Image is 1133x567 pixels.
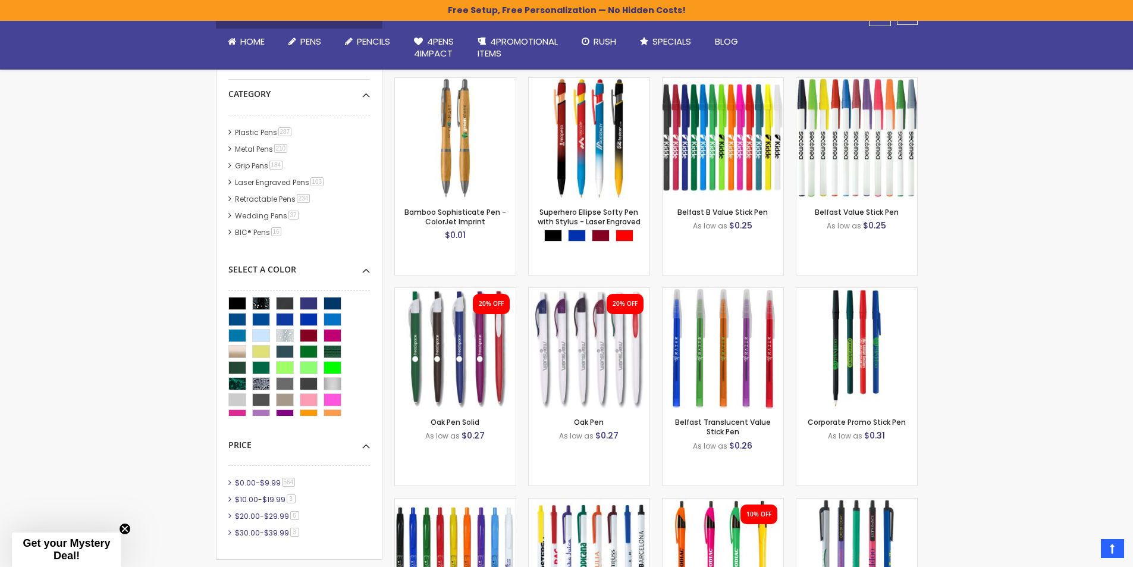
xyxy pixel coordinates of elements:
a: Pens [277,29,333,55]
a: Belfast Value Stick Pen [815,207,899,217]
img: Bamboo Sophisticate Pen - ColorJet Imprint [395,78,516,199]
a: Specials [628,29,703,55]
div: Select A Color [228,255,370,275]
a: Superhero Ellipse Softy Pen with Stylus - Laser Engraved [529,77,649,87]
span: $29.99 [264,511,289,521]
span: $0.00 [235,478,256,488]
span: Pens [300,35,321,48]
div: Red [616,230,633,242]
span: $0.25 [863,220,886,231]
a: Superhero Ellipse Softy Pen with Stylus - Laser Engraved [538,207,641,227]
span: 210 [274,144,288,153]
a: Contender Pen [529,498,649,508]
a: Oak Pen Solid [395,287,516,297]
span: $19.99 [262,494,285,505]
a: Oak Pen [574,417,604,427]
a: Belfast Translucent Value Stick Pen [675,417,771,437]
a: Corporate Promo Stick Pen [796,287,917,297]
span: $39.99 [264,528,289,538]
span: 3 [290,528,299,537]
a: Oak Pen [529,287,649,297]
span: As low as [693,441,727,451]
a: $30.00-$39.993 [232,528,303,538]
span: Pencils [357,35,390,48]
span: $10.00 [235,494,258,505]
a: Belfast B Value Stick Pen [663,77,783,87]
span: $30.00 [235,528,260,538]
span: 6 [290,511,299,520]
a: Metal Pens210 [232,144,292,154]
img: Corporate Promo Stick Pen [796,288,917,409]
span: As low as [693,221,727,231]
span: 234 [297,194,310,203]
span: 37 [288,211,299,220]
span: Get your Mystery Deal! [23,537,110,562]
div: Burgundy [592,230,610,242]
div: 20% OFF [479,300,504,308]
img: Belfast Translucent Value Stick Pen [663,288,783,409]
span: As low as [425,431,460,441]
button: Close teaser [119,523,131,535]
span: 103 [310,177,324,186]
a: 4Pens4impact [402,29,466,67]
span: As low as [828,431,862,441]
div: Blue [568,230,586,242]
a: $20.00-$29.996 [232,511,303,521]
span: $0.27 [595,430,619,441]
a: BIC® Pens16 [232,227,285,237]
a: Bamboo Sophisticate Pen - ColorJet Imprint [395,77,516,87]
span: As low as [827,221,861,231]
a: Custom Cambria Plastic Retractable Ballpoint Pen - Monochromatic Body Color [395,498,516,508]
span: As low as [559,431,594,441]
span: Blog [715,35,738,48]
span: 287 [278,127,292,136]
a: Belfast Translucent Value Stick Pen [663,287,783,297]
span: Rush [594,35,616,48]
a: Rush [570,29,628,55]
a: Blog [703,29,750,55]
span: $20.00 [235,511,260,521]
a: Bamboo Sophisticate Pen - ColorJet Imprint [404,207,506,227]
img: Oak Pen Solid [395,288,516,409]
iframe: Google Customer Reviews [1035,535,1133,567]
a: Oak Pen Solid [431,417,479,427]
img: Belfast B Value Stick Pen [663,78,783,199]
span: 4PROMOTIONAL ITEMS [478,35,558,59]
a: Grip Pens184 [232,161,287,171]
span: Home [240,35,265,48]
a: Wedding Pens37 [232,211,303,221]
img: Oak Pen [529,288,649,409]
div: Get your Mystery Deal!Close teaser [12,532,121,567]
div: 10% OFF [746,510,771,519]
a: Retractable Pens234 [232,194,315,204]
a: $0.00-$9.99564 [232,478,300,488]
span: $9.99 [260,478,281,488]
span: $0.26 [729,440,752,452]
a: Corporate Promo Stick Pen [808,417,906,427]
div: Category [228,80,370,100]
a: Metallic Contender Pen [796,498,917,508]
img: Belfast Value Stick Pen [796,78,917,199]
a: Belfast B Value Stick Pen [677,207,768,217]
a: $10.00-$19.993 [232,494,300,505]
a: Belfast Value Stick Pen [796,77,917,87]
span: 184 [269,161,283,170]
a: Plastic Pens287 [232,127,296,137]
span: 564 [282,478,296,487]
a: 4PROMOTIONALITEMS [466,29,570,67]
span: $0.27 [462,430,485,441]
span: 16 [271,227,281,236]
a: Pencils [333,29,402,55]
span: 3 [287,494,296,503]
span: Specials [652,35,691,48]
img: Superhero Ellipse Softy Pen with Stylus - Laser Engraved [529,78,649,199]
a: Laser Engraved Pens103 [232,177,328,187]
a: Home [216,29,277,55]
span: $0.31 [864,430,885,441]
span: $0.01 [445,229,466,241]
a: Neon Slimster Pen [663,498,783,508]
span: $0.25 [729,220,752,231]
div: 20% OFF [613,300,638,308]
span: 4Pens 4impact [414,35,454,59]
div: Black [544,230,562,242]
